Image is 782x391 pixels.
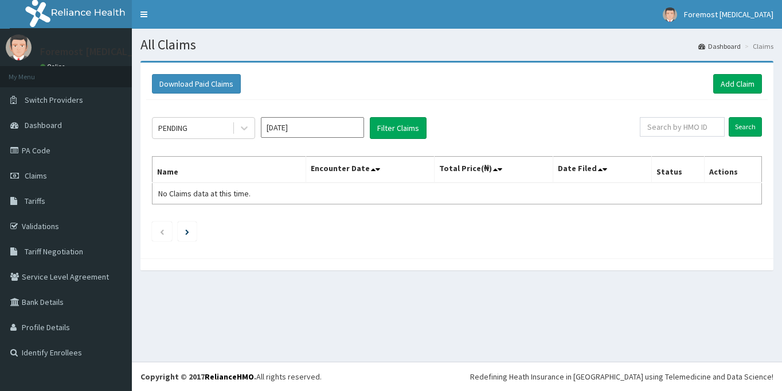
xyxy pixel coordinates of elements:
span: Foremost [MEDICAL_DATA] [684,9,773,20]
span: Dashboard [25,120,62,130]
p: Foremost [MEDICAL_DATA] [40,47,161,57]
img: User Image [6,34,32,60]
a: RelianceHMO [205,371,254,382]
div: PENDING [158,122,187,134]
strong: Copyright © 2017 . [140,371,256,382]
input: Select Month and Year [261,117,364,138]
li: Claims [742,41,773,51]
input: Search by HMO ID [640,117,725,137]
footer: All rights reserved. [132,362,782,391]
th: Encounter Date [306,157,434,183]
th: Actions [705,157,762,183]
img: User Image [663,7,677,22]
a: Previous page [159,226,165,237]
a: Dashboard [698,41,741,51]
a: Online [40,63,68,71]
button: Download Paid Claims [152,74,241,94]
span: Tariff Negotiation [25,246,83,257]
a: Next page [185,226,189,237]
input: Search [729,117,762,137]
th: Total Price(₦) [434,157,553,183]
div: Redefining Heath Insurance in [GEOGRAPHIC_DATA] using Telemedicine and Data Science! [470,371,773,382]
span: Claims [25,171,47,181]
span: No Claims data at this time. [158,188,251,199]
th: Date Filed [553,157,651,183]
th: Name [153,157,306,183]
a: Add Claim [713,74,762,94]
span: Switch Providers [25,95,83,105]
button: Filter Claims [370,117,427,139]
span: Tariffs [25,196,45,206]
h1: All Claims [140,37,773,52]
th: Status [651,157,704,183]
